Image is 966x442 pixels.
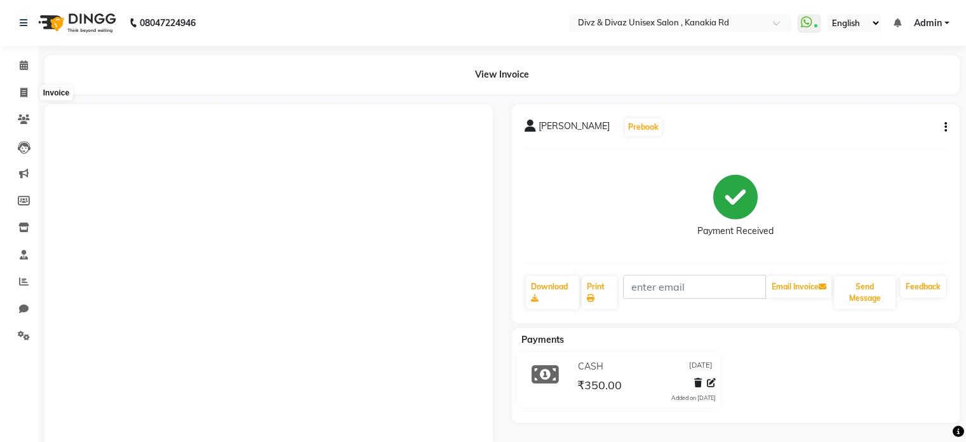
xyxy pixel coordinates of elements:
[901,276,946,298] a: Feedback
[582,276,617,309] a: Print
[578,360,603,373] span: CASH
[32,5,119,41] img: logo
[44,55,960,94] div: View Invoice
[623,275,766,299] input: enter email
[625,118,662,136] button: Prebook
[521,334,564,345] span: Payments
[577,378,622,396] span: ₹350.00
[526,276,580,309] a: Download
[671,394,716,403] div: Added on [DATE]
[140,5,196,41] b: 08047224946
[40,85,72,100] div: Invoice
[834,276,896,309] button: Send Message
[697,224,774,238] div: Payment Received
[539,120,610,137] span: [PERSON_NAME]
[767,276,831,298] button: Email Invoice
[689,360,713,373] span: [DATE]
[914,17,942,30] span: Admin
